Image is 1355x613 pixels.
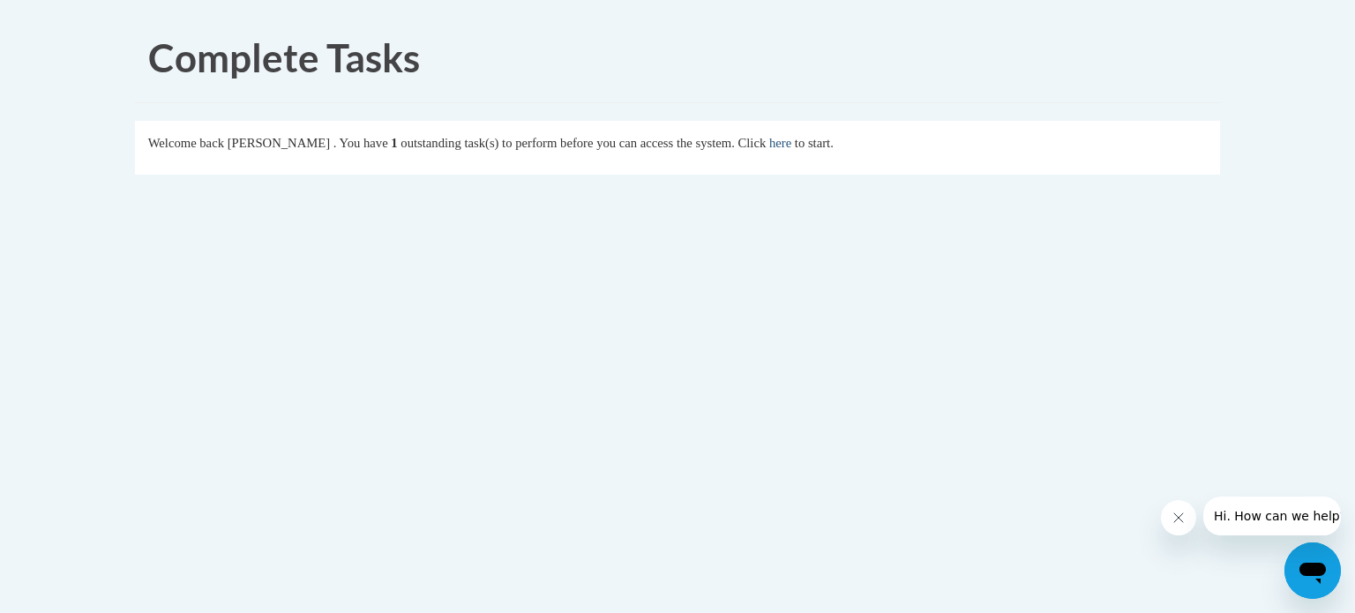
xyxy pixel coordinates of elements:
span: 1 [391,136,397,150]
span: [PERSON_NAME] [228,136,330,150]
span: Hi. How can we help? [11,12,143,26]
iframe: Button to launch messaging window [1284,542,1341,599]
iframe: Close message [1161,500,1196,535]
span: to start. [795,136,834,150]
span: outstanding task(s) to perform before you can access the system. Click [401,136,766,150]
a: here [769,136,791,150]
span: Complete Tasks [148,34,420,80]
span: . You have [333,136,388,150]
span: Welcome back [148,136,224,150]
iframe: Message from company [1203,497,1341,535]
